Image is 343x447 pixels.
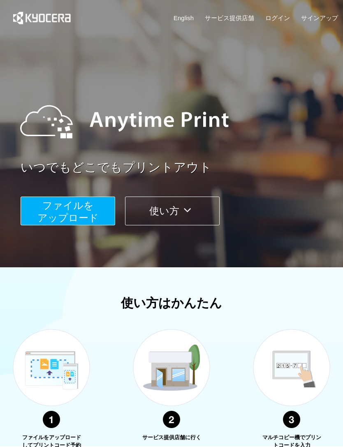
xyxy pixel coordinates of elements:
a: いつでもどこでもプリントアウト [21,159,343,176]
a: English [174,14,194,22]
p: サービス提供店舗に行く [141,434,202,442]
a: ログイン [265,14,290,22]
a: サービス提供店舗 [205,14,254,22]
button: ファイルを​​アップロード [21,197,115,225]
span: ファイルを ​​アップロード [37,200,99,223]
button: 使い方 [125,197,220,225]
a: サインアップ [301,14,338,22]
